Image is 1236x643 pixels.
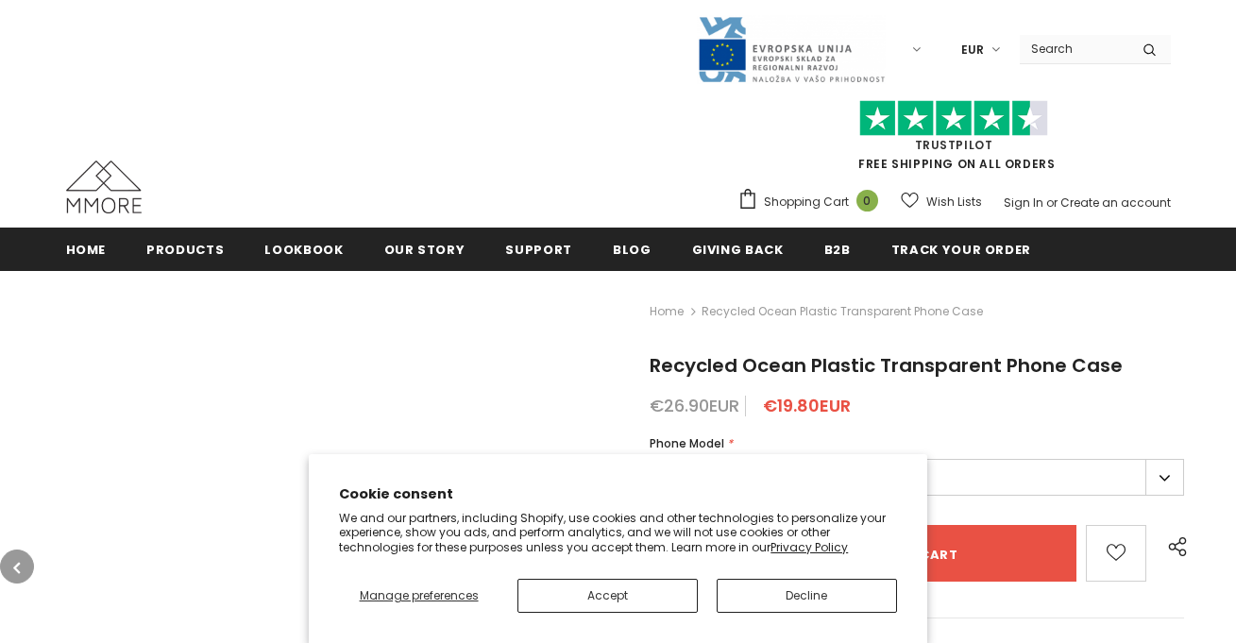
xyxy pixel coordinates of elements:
[613,241,652,259] span: Blog
[384,241,466,259] span: Our Story
[384,228,466,270] a: Our Story
[770,539,848,555] a: Privacy Policy
[1020,35,1128,62] input: Search Site
[856,190,878,212] span: 0
[901,185,982,218] a: Wish Lists
[517,579,698,613] button: Accept
[824,241,851,259] span: B2B
[697,41,886,57] a: Javni Razpis
[650,394,739,417] span: €26.90EUR
[66,228,107,270] a: Home
[66,241,107,259] span: Home
[360,587,479,603] span: Manage preferences
[859,100,1048,137] img: Trust Pilot Stars
[505,241,572,259] span: support
[66,161,142,213] img: MMORE Cases
[824,228,851,270] a: B2B
[702,300,983,323] span: Recycled Ocean Plastic Transparent Phone Case
[737,109,1171,172] span: FREE SHIPPING ON ALL ORDERS
[650,435,724,451] span: Phone Model
[146,228,224,270] a: Products
[339,579,499,613] button: Manage preferences
[891,241,1031,259] span: Track your order
[737,188,888,216] a: Shopping Cart 0
[339,484,897,504] h2: Cookie consent
[1046,195,1058,211] span: or
[264,241,343,259] span: Lookbook
[692,228,784,270] a: Giving back
[961,41,984,59] span: EUR
[1060,195,1171,211] a: Create an account
[339,511,897,555] p: We and our partners, including Shopify, use cookies and other technologies to personalize your ex...
[505,228,572,270] a: support
[650,352,1123,379] span: Recycled Ocean Plastic Transparent Phone Case
[650,300,684,323] a: Home
[764,193,849,212] span: Shopping Cart
[613,228,652,270] a: Blog
[763,394,851,417] span: €19.80EUR
[692,241,784,259] span: Giving back
[717,579,897,613] button: Decline
[146,241,224,259] span: Products
[1004,195,1043,211] a: Sign In
[926,193,982,212] span: Wish Lists
[915,137,993,153] a: Trustpilot
[697,15,886,84] img: Javni Razpis
[891,228,1031,270] a: Track your order
[264,228,343,270] a: Lookbook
